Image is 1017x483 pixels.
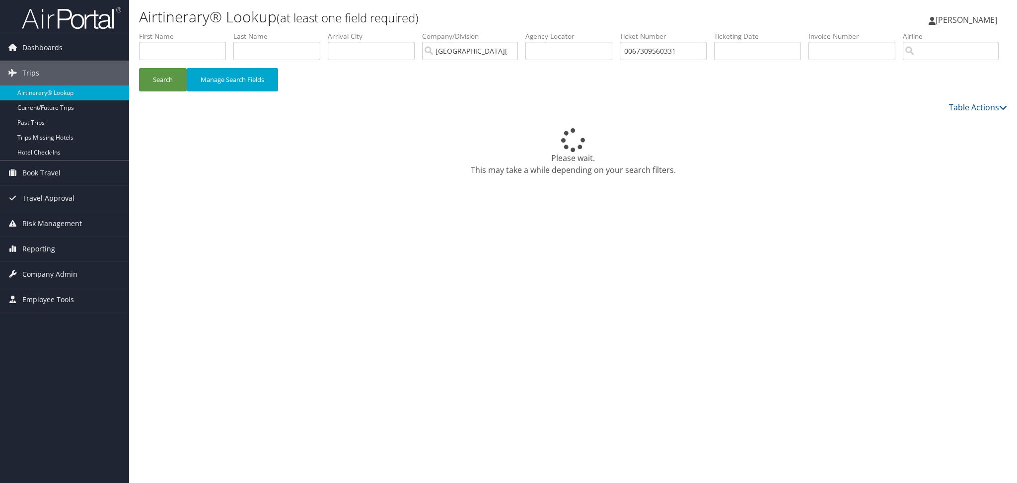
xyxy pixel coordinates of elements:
[139,68,187,91] button: Search
[139,6,718,27] h1: Airtinerary® Lookup
[714,31,808,41] label: Ticketing Date
[139,128,1007,176] div: Please wait. This may take a while depending on your search filters.
[22,61,39,85] span: Trips
[620,31,714,41] label: Ticket Number
[22,186,74,211] span: Travel Approval
[277,9,419,26] small: (at least one field required)
[525,31,620,41] label: Agency Locator
[22,6,121,30] img: airportal-logo.png
[22,211,82,236] span: Risk Management
[328,31,422,41] label: Arrival City
[22,287,74,312] span: Employee Tools
[187,68,278,91] button: Manage Search Fields
[929,5,1007,35] a: [PERSON_NAME]
[949,102,1007,113] a: Table Actions
[139,31,233,41] label: First Name
[422,31,525,41] label: Company/Division
[903,31,1006,41] label: Airline
[22,161,61,185] span: Book Travel
[22,35,63,60] span: Dashboards
[22,262,77,287] span: Company Admin
[233,31,328,41] label: Last Name
[22,237,55,261] span: Reporting
[936,14,997,25] span: [PERSON_NAME]
[808,31,903,41] label: Invoice Number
